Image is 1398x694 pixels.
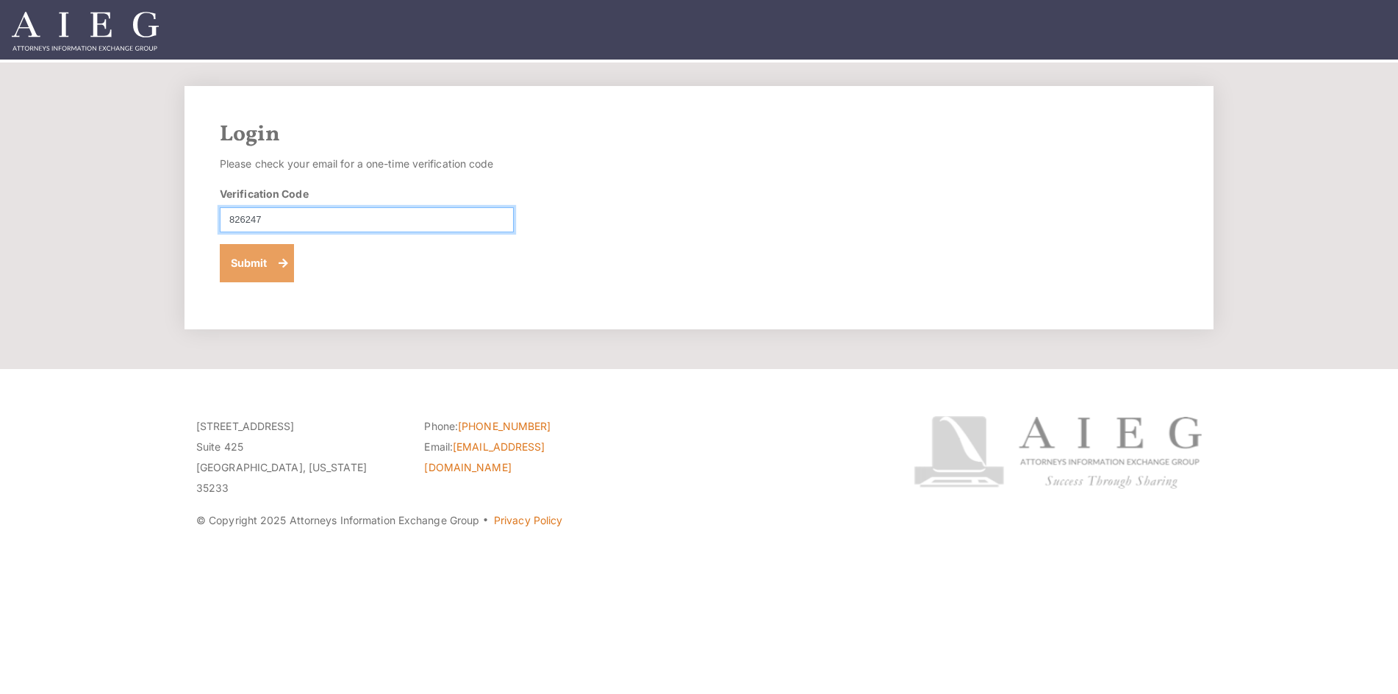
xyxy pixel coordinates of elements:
a: Privacy Policy [494,514,562,526]
a: [PHONE_NUMBER] [458,420,551,432]
a: [EMAIL_ADDRESS][DOMAIN_NAME] [424,440,545,473]
p: [STREET_ADDRESS] Suite 425 [GEOGRAPHIC_DATA], [US_STATE] 35233 [196,416,402,498]
p: Please check your email for a one-time verification code [220,154,514,174]
p: © Copyright 2025 Attorneys Information Exchange Group [196,510,858,531]
img: Attorneys Information Exchange Group [12,12,159,51]
li: Phone: [424,416,630,437]
button: Submit [220,244,294,282]
label: Verification Code [220,186,309,201]
h2: Login [220,121,1178,148]
span: · [482,520,489,527]
li: Email: [424,437,630,478]
img: Attorneys Information Exchange Group logo [914,416,1202,489]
